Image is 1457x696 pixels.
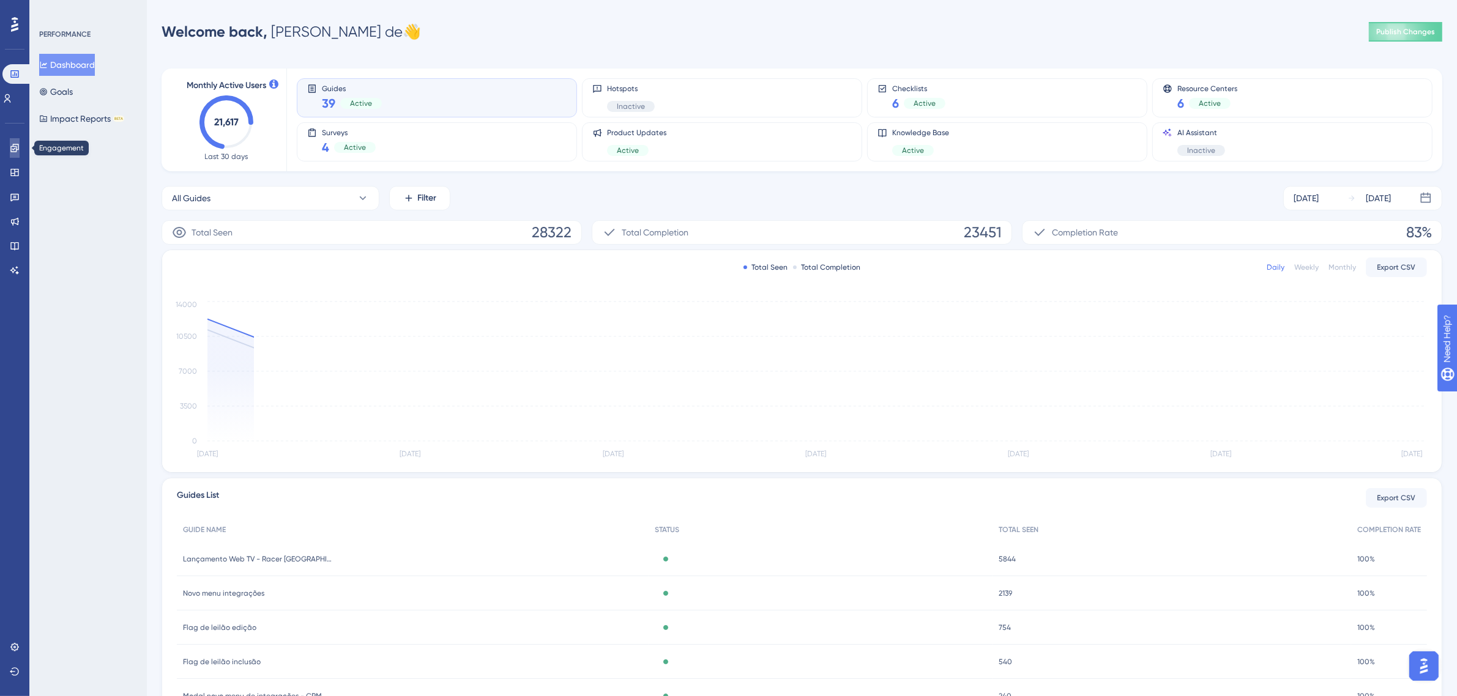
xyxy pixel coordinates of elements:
span: 4 [322,139,329,156]
div: [DATE] [1366,191,1391,205]
span: Welcome back, [162,23,267,40]
span: Novo menu integrações [183,588,264,598]
span: GUIDE NAME [183,525,226,535]
span: Completion Rate [1052,225,1118,240]
span: Active [914,98,936,108]
div: Daily [1267,262,1284,272]
tspan: 0 [192,437,197,445]
span: Total Seen [192,225,233,240]
tspan: 10500 [176,332,197,341]
button: Publish Changes [1369,22,1442,42]
span: 100% [1357,588,1375,598]
span: Total Completion [622,225,688,240]
span: Hotspots [607,84,655,94]
span: 83% [1406,223,1432,242]
span: Active [1199,98,1221,108]
div: Total Seen [743,262,788,272]
span: 6 [892,95,899,112]
button: Goals [39,81,73,103]
tspan: [DATE] [1211,450,1232,459]
div: [PERSON_NAME] de 👋 [162,22,421,42]
span: Inactive [617,102,645,111]
span: Surveys [322,128,376,136]
span: Product Updates [607,128,666,138]
span: AI Assistant [1177,128,1225,138]
tspan: [DATE] [1008,450,1029,459]
span: Active [617,146,639,155]
div: Weekly [1294,262,1319,272]
span: Knowledge Base [892,128,949,138]
span: 100% [1357,657,1375,667]
span: COMPLETION RATE [1357,525,1421,535]
div: [DATE] [1294,191,1319,205]
div: Total Completion [793,262,861,272]
span: 100% [1357,554,1375,564]
span: Filter [418,191,437,205]
span: Active [344,143,366,152]
span: All Guides [172,191,211,205]
tspan: [DATE] [1401,450,1422,459]
span: Need Help? [29,3,76,18]
span: STATUS [655,525,679,535]
span: 100% [1357,623,1375,632]
span: Guides [322,84,382,92]
text: 21,617 [214,116,239,128]
tspan: 14000 [176,300,197,309]
iframe: UserGuiding AI Assistant Launcher [1406,648,1442,684]
tspan: [DATE] [603,450,624,459]
span: 540 [999,657,1012,667]
span: Last 30 days [205,152,248,161]
tspan: 7000 [179,367,197,376]
span: Active [902,146,924,155]
span: Flag de leilão edição [183,623,256,632]
span: 2139 [999,588,1012,598]
button: All Guides [162,186,379,210]
div: BETA [113,116,124,122]
button: Filter [389,186,450,210]
div: PERFORMANCE [39,29,91,39]
span: 754 [999,623,1011,632]
span: Monthly Active Users [187,78,266,93]
span: Export CSV [1377,493,1416,503]
span: Active [350,98,372,108]
span: Guides List [177,488,219,508]
tspan: [DATE] [197,450,218,459]
span: Resource Centers [1177,84,1237,92]
span: Export CSV [1377,262,1416,272]
tspan: [DATE] [805,450,826,459]
span: 6 [1177,95,1184,112]
span: TOTAL SEEN [999,525,1038,535]
span: Publish Changes [1376,27,1435,37]
tspan: 3500 [180,402,197,410]
span: Lançamento Web TV - Racer [GEOGRAPHIC_DATA] [183,554,336,564]
button: Dashboard [39,54,95,76]
span: 28322 [532,223,572,242]
span: Checklists [892,84,945,92]
span: Inactive [1187,146,1215,155]
button: Impact ReportsBETA [39,108,124,130]
button: Export CSV [1366,257,1427,277]
span: 39 [322,95,335,112]
span: Flag de leilão inclusão [183,657,261,667]
button: Export CSV [1366,488,1427,508]
span: 23451 [964,223,1002,242]
tspan: [DATE] [400,450,420,459]
span: 5844 [999,554,1016,564]
div: Monthly [1328,262,1356,272]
